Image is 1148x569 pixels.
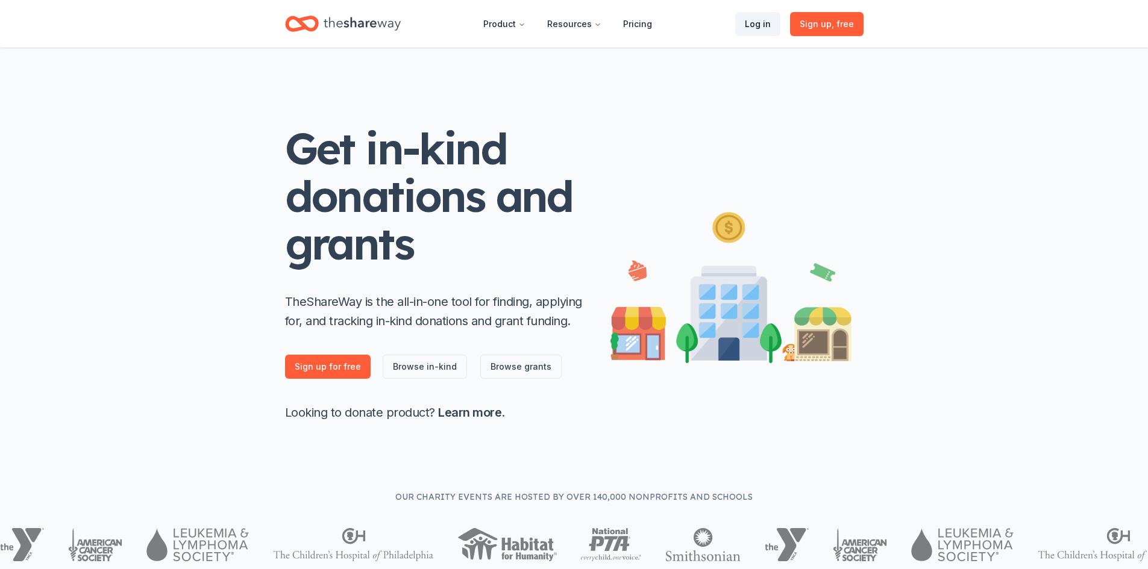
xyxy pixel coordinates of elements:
[457,528,557,561] img: Habitat for Humanity
[285,10,401,38] a: Home
[438,405,501,420] a: Learn more
[285,355,371,379] a: Sign up for free
[285,292,586,331] p: TheShareWay is the all-in-one tool for finding, applying for, and tracking in-kind donations and ...
[790,12,864,36] a: Sign up, free
[273,528,433,561] img: The Children's Hospital of Philadelphia
[613,12,662,36] a: Pricing
[581,528,642,561] img: National PTA
[538,12,611,36] button: Resources
[383,355,467,379] a: Browse in-kind
[765,528,809,561] img: YMCA
[474,12,535,36] button: Product
[285,125,586,268] h1: Get in-kind donations and grants
[68,528,123,561] img: American Cancer Society
[146,528,248,561] img: Leukemia & Lymphoma Society
[480,355,562,379] a: Browse grants
[610,207,852,363] img: Illustration for landing page
[800,17,854,31] span: Sign up
[665,528,741,561] img: Smithsonian
[833,528,888,561] img: American Cancer Society
[911,528,1013,561] img: Leukemia & Lymphoma Society
[735,12,780,36] a: Log in
[474,10,662,38] nav: Main
[832,19,854,29] span: , free
[285,403,586,422] p: Looking to donate product? .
